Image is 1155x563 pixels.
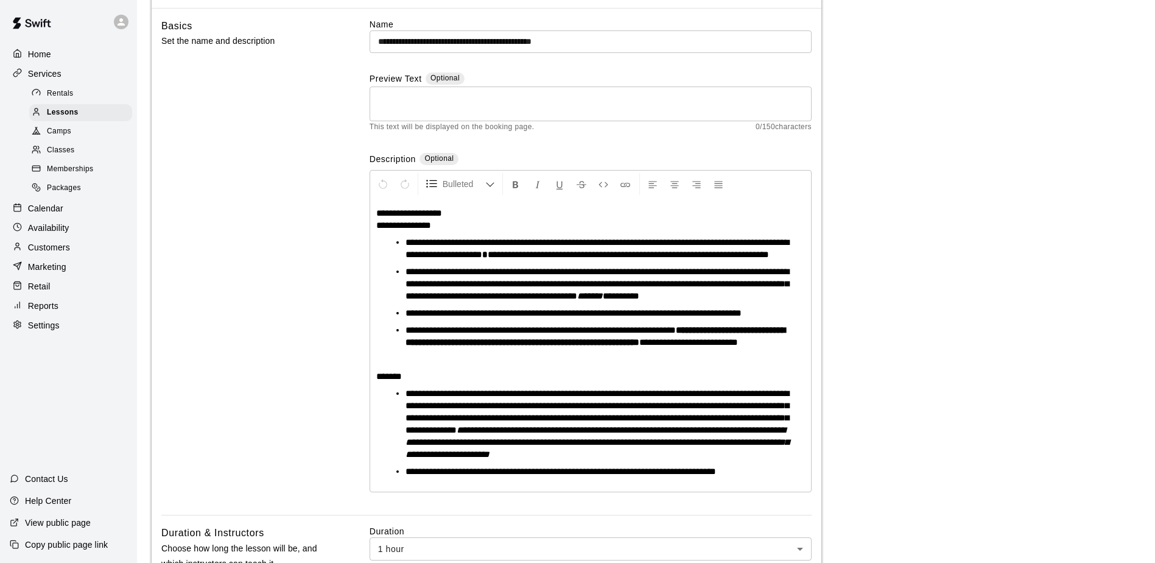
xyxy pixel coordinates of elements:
button: Formatting Options [421,173,500,195]
button: Format Strikethrough [571,173,592,195]
p: Marketing [28,261,66,273]
span: Optional [430,74,460,82]
button: Format Underline [549,173,570,195]
button: Undo [373,173,393,195]
a: Calendar [10,199,127,218]
button: Redo [395,173,415,195]
div: Rentals [29,85,132,102]
a: Rentals [29,84,137,103]
span: Bulleted List [443,178,485,190]
a: Packages [29,179,137,198]
button: Insert Link [615,173,636,195]
a: Services [10,65,127,83]
a: Reports [10,297,127,315]
p: Home [28,48,51,60]
h6: Basics [161,18,192,34]
a: Camps [29,122,137,141]
p: View public page [25,517,91,529]
span: Classes [47,144,74,157]
a: Memberships [29,160,137,179]
p: Availability [28,222,69,234]
span: Lessons [47,107,79,119]
h6: Duration & Instructors [161,525,264,541]
p: Calendar [28,202,63,214]
span: Camps [47,126,71,138]
span: Packages [47,182,81,194]
label: Description [370,153,416,167]
div: Packages [29,180,132,197]
button: Center Align [664,173,685,195]
div: Lessons [29,104,132,121]
p: Help Center [25,495,71,507]
button: Format Bold [505,173,526,195]
a: Retail [10,277,127,296]
button: Justify Align [708,173,729,195]
label: Preview Text [370,73,422,87]
p: Retail [28,280,51,292]
p: Reports [28,300,58,312]
label: Name [370,18,812,30]
span: Optional [424,154,454,163]
p: Customers [28,241,70,253]
div: Memberships [29,161,132,178]
p: Contact Us [25,473,68,485]
button: Format Italics [527,173,548,195]
a: Marketing [10,258,127,276]
a: Customers [10,238,127,257]
div: Camps [29,123,132,140]
span: Memberships [47,163,93,175]
a: Classes [29,141,137,160]
span: This text will be displayed on the booking page. [370,121,535,133]
div: Classes [29,142,132,159]
button: Right Align [686,173,707,195]
span: 0 / 150 characters [756,121,812,133]
p: Settings [28,319,60,331]
a: Home [10,45,127,63]
label: Duration [370,525,812,537]
p: Copy public page link [25,539,108,551]
a: Availability [10,219,127,237]
a: Lessons [29,103,137,122]
span: Rentals [47,88,74,100]
p: Set the name and description [161,34,331,49]
button: Insert Code [593,173,614,195]
div: 1 hour [370,537,812,560]
button: Left Align [642,173,663,195]
p: Services [28,68,61,80]
a: Settings [10,316,127,335]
